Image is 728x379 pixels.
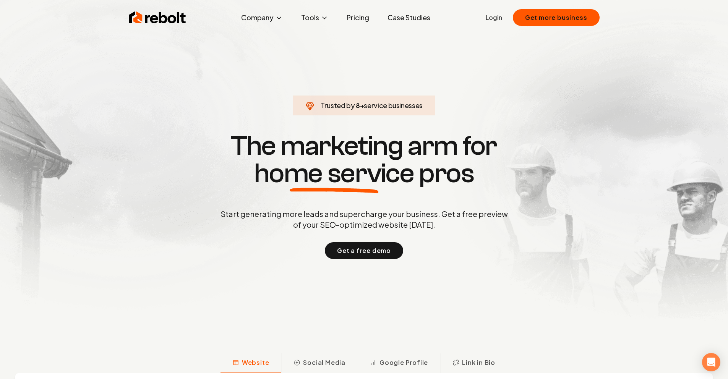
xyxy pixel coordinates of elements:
a: Pricing [340,10,375,25]
span: + [360,101,364,110]
span: Google Profile [379,358,428,367]
button: Link in Bio [440,353,507,373]
button: Tools [295,10,334,25]
p: Start generating more leads and supercharge your business. Get a free preview of your SEO-optimiz... [219,209,509,230]
button: Social Media [281,353,358,373]
span: Trusted by [321,101,355,110]
span: home service [254,160,414,187]
button: Google Profile [358,353,440,373]
span: 8 [356,100,360,111]
div: Open Intercom Messenger [702,353,720,371]
button: Get more business [513,9,600,26]
span: service businesses [364,101,423,110]
span: Website [242,358,269,367]
button: Website [221,353,282,373]
span: Link in Bio [462,358,495,367]
h1: The marketing arm for pros [181,132,548,187]
a: Case Studies [381,10,436,25]
img: Rebolt Logo [129,10,186,25]
button: Company [235,10,289,25]
span: Social Media [303,358,345,367]
a: Login [486,13,502,22]
button: Get a free demo [325,242,403,259]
